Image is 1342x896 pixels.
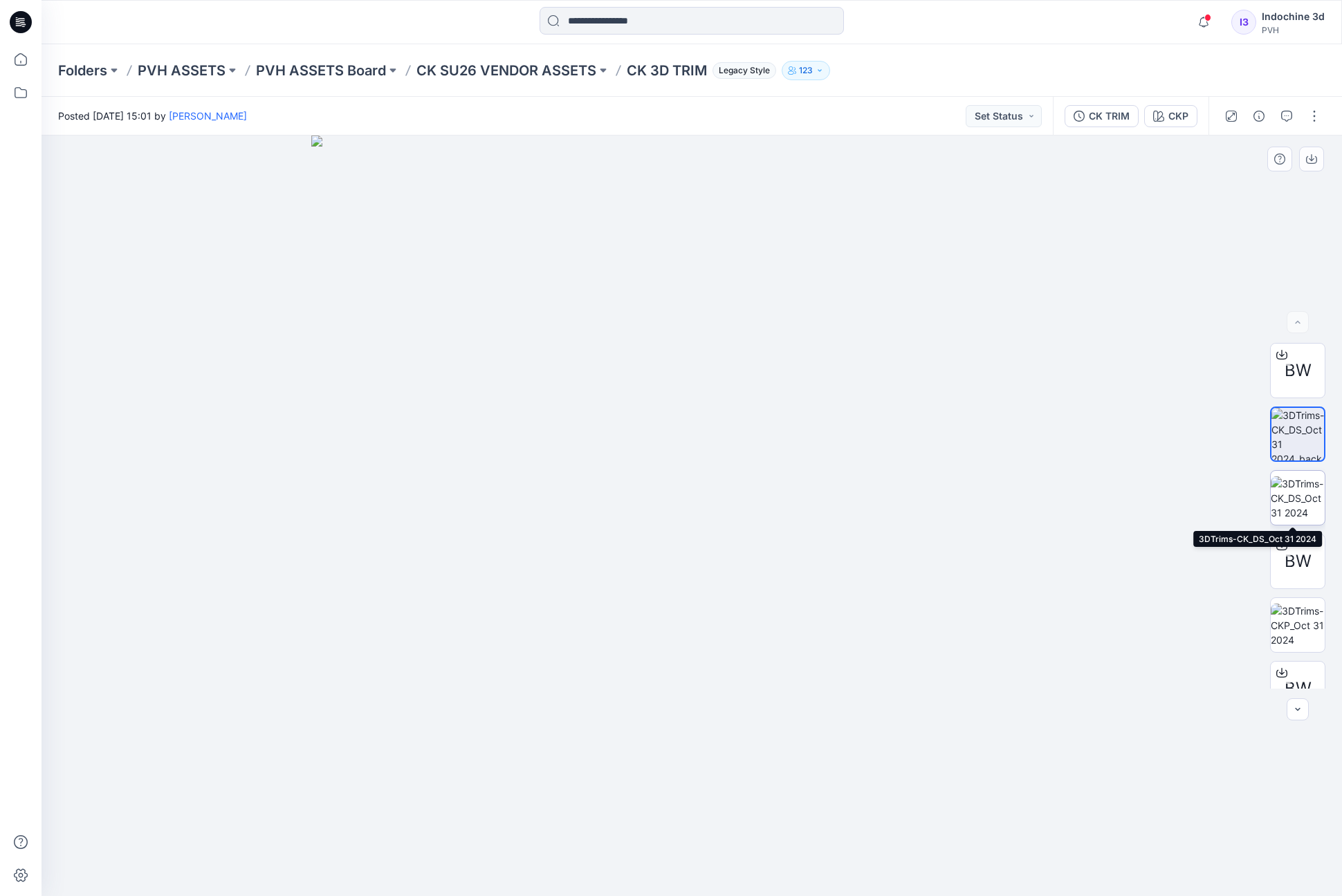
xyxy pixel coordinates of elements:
[1144,105,1197,127] button: CKP
[1065,105,1139,127] button: CK TRIM
[256,61,386,80] a: PVH ASSETS Board
[169,110,247,122] a: [PERSON_NAME]
[713,62,776,79] span: Legacy Style
[627,61,707,80] p: CK 3D TRIM
[138,61,226,80] a: PVH ASSETS
[1262,8,1325,25] div: Indochine 3d
[1262,25,1325,35] div: PVH
[1271,604,1325,647] img: 3DTrims-CKP_Oct 31 2024
[311,136,1072,896] img: eyJhbGciOiJIUzI1NiIsImtpZCI6IjAiLCJzbHQiOiJzZXMiLCJ0eXAiOiJKV1QifQ.eyJkYXRhIjp7InR5cGUiOiJzdG9yYW...
[1248,105,1270,127] button: Details
[1089,109,1130,124] div: CK TRIM
[58,109,247,123] span: Posted [DATE] 15:01 by
[416,61,596,80] a: CK SU26 VENDOR ASSETS
[1285,676,1312,701] span: BW
[1231,10,1256,35] div: I3
[1271,408,1324,460] img: 3DTrims-CK_DS_Oct 31 2024_back
[58,61,107,80] a: Folders
[1271,476,1325,520] img: 3DTrims-CK_DS_Oct 31 2024
[782,61,830,80] button: 123
[707,61,776,80] button: Legacy Style
[1285,549,1312,574] span: BW
[1168,109,1188,124] div: CKP
[1285,358,1312,383] span: BW
[799,63,813,78] p: 123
